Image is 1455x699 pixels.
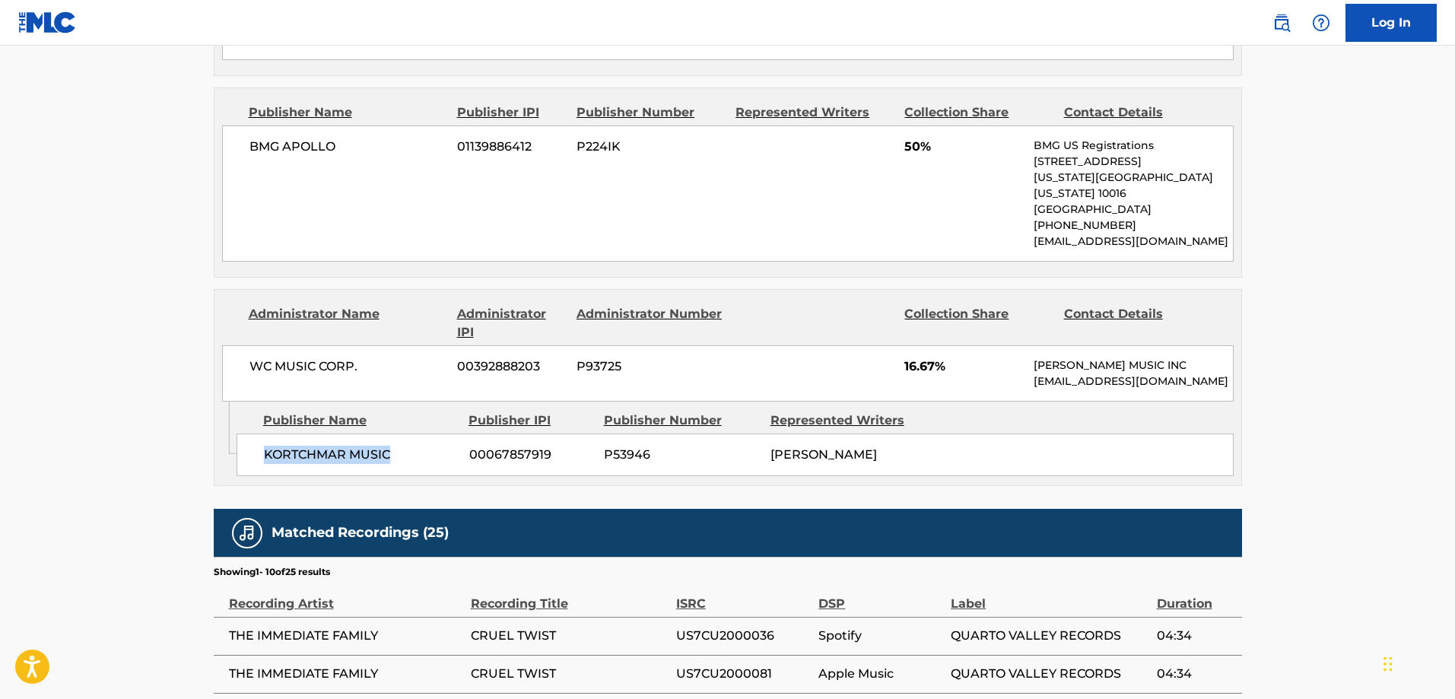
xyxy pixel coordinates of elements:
span: 04:34 [1157,665,1234,683]
div: Contact Details [1064,305,1212,342]
div: Publisher Number [604,411,759,430]
div: Label [951,579,1148,613]
span: 16.67% [904,357,1022,376]
span: 00067857919 [469,446,592,464]
div: DSP [818,579,943,613]
div: Collection Share [904,103,1052,122]
span: CRUEL TWIST [471,627,669,645]
p: [STREET_ADDRESS] [1034,154,1232,170]
span: 50% [904,138,1022,156]
span: BMG APOLLO [249,138,446,156]
span: CRUEL TWIST [471,665,669,683]
p: [PHONE_NUMBER] [1034,218,1232,234]
a: Public Search [1266,8,1297,38]
div: Recording Artist [229,579,463,613]
p: [PERSON_NAME] MUSIC INC [1034,357,1232,373]
div: Publisher IPI [457,103,565,122]
img: Matched Recordings [238,524,256,542]
div: Duration [1157,579,1234,613]
div: Help [1306,8,1336,38]
span: P93725 [577,357,724,376]
span: WC MUSIC CORP. [249,357,446,376]
a: Log In [1345,4,1437,42]
img: help [1312,14,1330,32]
span: Apple Music [818,665,943,683]
span: Spotify [818,627,943,645]
span: 01139886412 [457,138,565,156]
span: THE IMMEDIATE FAMILY [229,627,463,645]
div: Publisher IPI [469,411,592,430]
div: Contact Details [1064,103,1212,122]
h5: Matched Recordings (25) [272,524,449,542]
div: Administrator IPI [457,305,565,342]
div: Administrator Name [249,305,446,342]
div: Represented Writers [770,411,926,430]
iframe: Chat Widget [1379,626,1455,699]
div: Publisher Name [249,103,446,122]
span: P224IK [577,138,724,156]
span: 00392888203 [457,357,565,376]
span: [PERSON_NAME] [770,447,877,462]
span: P53946 [604,446,759,464]
div: Recording Title [471,579,669,613]
div: Collection Share [904,305,1052,342]
span: US7CU2000036 [676,627,811,645]
div: Represented Writers [735,103,893,122]
div: Publisher Name [263,411,457,430]
span: QUARTO VALLEY RECORDS [951,665,1148,683]
p: [US_STATE][GEOGRAPHIC_DATA][US_STATE] 10016 [1034,170,1232,202]
div: Drag [1384,641,1393,687]
span: THE IMMEDIATE FAMILY [229,665,463,683]
div: ISRC [676,579,811,613]
div: Administrator Number [577,305,724,342]
p: BMG US Registrations [1034,138,1232,154]
span: QUARTO VALLEY RECORDS [951,627,1148,645]
img: MLC Logo [18,11,77,33]
div: Publisher Number [577,103,724,122]
p: [EMAIL_ADDRESS][DOMAIN_NAME] [1034,234,1232,249]
span: KORTCHMAR MUSIC [264,446,458,464]
span: 04:34 [1157,627,1234,645]
p: Showing 1 - 10 of 25 results [214,565,330,579]
p: [GEOGRAPHIC_DATA] [1034,202,1232,218]
span: US7CU2000081 [676,665,811,683]
p: [EMAIL_ADDRESS][DOMAIN_NAME] [1034,373,1232,389]
img: search [1272,14,1291,32]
